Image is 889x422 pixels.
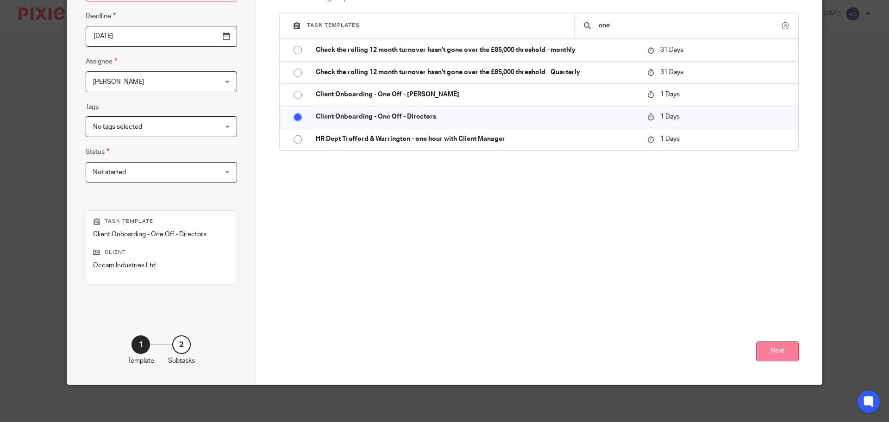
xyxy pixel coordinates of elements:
[86,26,237,47] input: Use the arrow keys to pick a date
[86,56,117,67] label: Assignee
[660,113,680,120] span: 1 Days
[93,79,144,85] span: [PERSON_NAME]
[316,68,638,77] p: Check the rolling 12 month turnover hasn’t gone over the £85,000 threshold - Quarterly
[131,335,150,354] div: 1
[660,136,680,142] span: 1 Days
[598,20,782,31] input: Search...
[93,218,230,225] p: Task template
[756,341,799,361] button: Next
[128,356,154,365] p: Template
[86,102,99,112] label: Tags
[86,11,116,21] label: Deadline
[660,69,683,76] span: 31 Days
[93,124,142,130] span: No tags selected
[172,335,191,354] div: 2
[93,261,230,270] p: Occam Industries Ltd
[316,134,638,144] p: HR Dept Trafford & Warrington - one hour with Client Manager
[316,45,638,55] p: Check the rolling 12 month turnover hasn’t gone over the £85,000 threshold - monthly
[93,249,230,256] p: Client
[660,91,680,98] span: 1 Days
[168,356,195,365] p: Subtasks
[93,169,126,176] span: Not started
[307,23,360,28] span: Task templates
[93,230,230,239] p: Client Onboarding - One Off - Directors
[316,90,638,99] p: Client Onboarding - One Off - [PERSON_NAME]
[316,112,638,121] p: Client Onboarding - One Off - Directors
[660,47,683,53] span: 31 Days
[86,146,109,157] label: Status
